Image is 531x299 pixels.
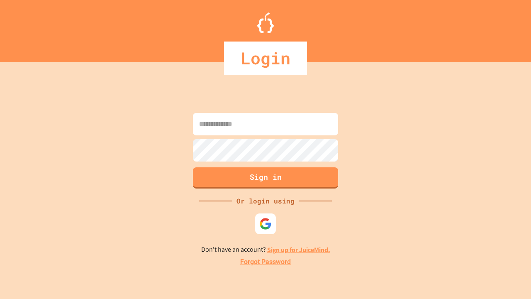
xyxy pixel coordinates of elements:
[201,245,330,255] p: Don't have an account?
[259,218,272,230] img: google-icon.svg
[193,167,338,189] button: Sign in
[267,245,330,254] a: Sign up for JuiceMind.
[224,42,307,75] div: Login
[240,257,291,267] a: Forgot Password
[232,196,299,206] div: Or login using
[257,12,274,33] img: Logo.svg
